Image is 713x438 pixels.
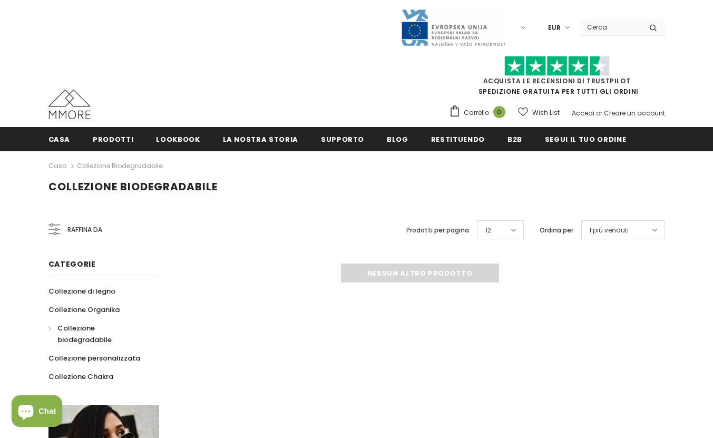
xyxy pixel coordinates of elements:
[401,8,506,47] img: Javni Razpis
[431,134,485,144] span: Restituendo
[48,300,120,319] a: Collezione Organika
[401,23,506,32] a: Javni Razpis
[321,127,364,151] a: supporto
[223,134,298,144] span: La nostra storia
[548,23,561,33] span: EUR
[596,109,602,118] span: or
[8,395,65,430] inbox-online-store-chat: Shopify online store chat
[223,127,298,151] a: La nostra storia
[581,20,641,35] input: Search Site
[590,225,629,236] span: I più venduti
[48,160,67,172] a: Casa
[156,127,200,151] a: Lookbook
[48,259,96,269] span: Categorie
[545,134,626,144] span: Segui il tuo ordine
[48,134,71,144] span: Casa
[483,76,631,85] a: Acquista le recensioni di TrustPilot
[93,127,133,151] a: Prodotti
[48,179,218,194] span: Collezione biodegradabile
[387,134,408,144] span: Blog
[93,134,133,144] span: Prodotti
[507,134,522,144] span: B2B
[48,305,120,315] span: Collezione Organika
[504,56,610,76] img: Fidati di Pilot Stars
[48,353,140,363] span: Collezione personalizzata
[48,349,140,367] a: Collezione personalizzata
[48,127,71,151] a: Casa
[545,127,626,151] a: Segui il tuo ordine
[48,90,91,119] img: Casi MMORE
[406,225,469,236] label: Prodotti per pagina
[540,225,573,236] label: Ordina per
[48,367,113,386] a: Collezione Chakra
[57,323,112,345] span: Collezione biodegradabile
[77,161,162,170] a: Collezione biodegradabile
[387,127,408,151] a: Blog
[431,127,485,151] a: Restituendo
[507,127,522,151] a: B2B
[493,106,505,118] span: 0
[464,108,489,118] span: Carrello
[449,105,511,121] a: Carrello 0
[48,286,115,296] span: Collezione di legno
[518,103,560,122] a: Wish List
[449,61,665,96] span: SPEDIZIONE GRATUITA PER TUTTI GLI ORDINI
[67,224,102,236] span: Raffina da
[48,282,115,300] a: Collezione di legno
[572,109,594,118] a: Accedi
[532,108,560,118] span: Wish List
[156,134,200,144] span: Lookbook
[48,319,148,349] a: Collezione biodegradabile
[48,372,113,382] span: Collezione Chakra
[321,134,364,144] span: supporto
[604,109,665,118] a: Creare un account
[485,225,491,236] span: 12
